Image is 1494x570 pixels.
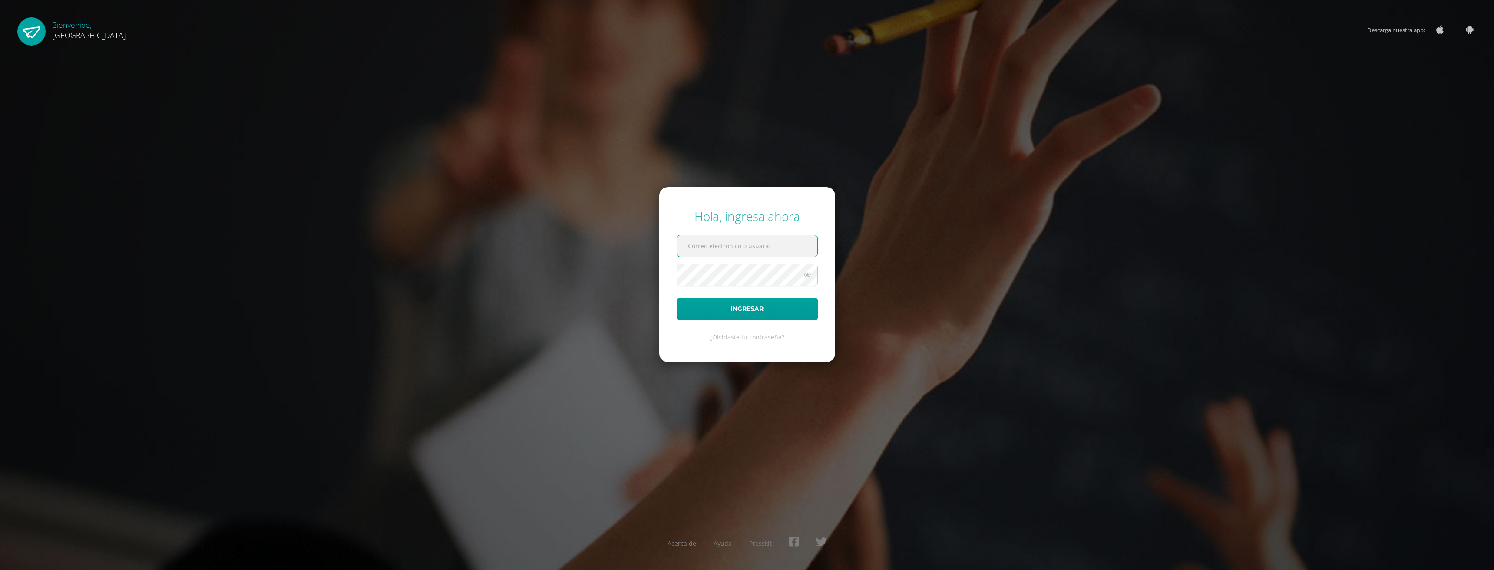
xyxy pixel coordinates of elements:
[710,333,784,341] a: ¿Olvidaste tu contraseña?
[677,208,818,224] div: Hola, ingresa ahora
[714,539,732,547] a: Ayuda
[52,17,126,40] div: Bienvenido,
[677,298,818,320] button: Ingresar
[52,30,126,40] span: [GEOGRAPHIC_DATA]
[1367,22,1434,38] span: Descarga nuestra app:
[677,235,817,257] input: Correo electrónico o usuario
[749,539,772,547] a: Presskit
[668,539,696,547] a: Acerca de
